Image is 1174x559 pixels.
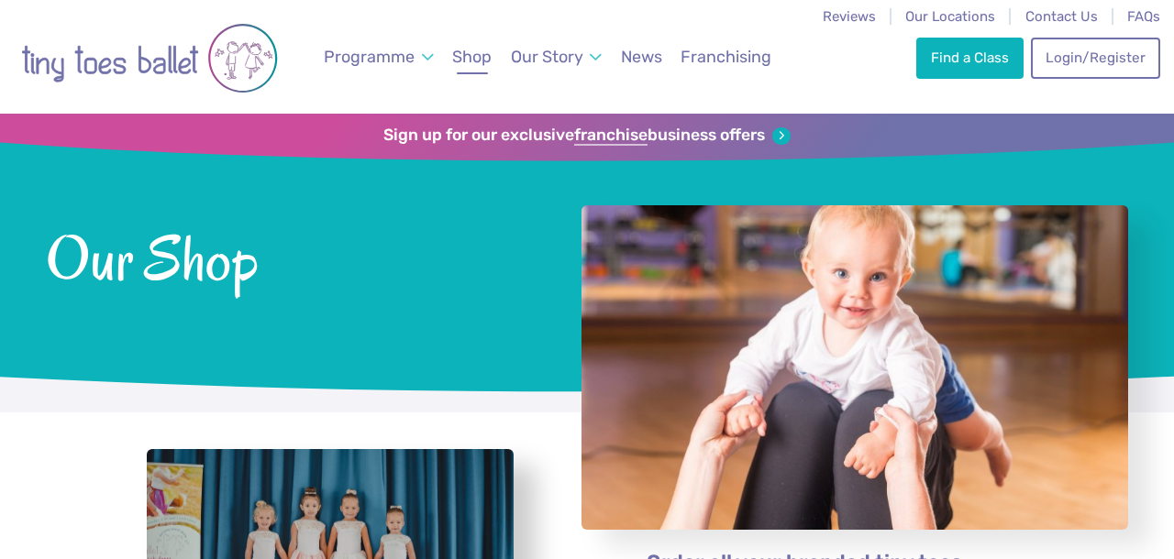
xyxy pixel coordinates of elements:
span: News [621,47,662,66]
a: Contact Us [1025,8,1098,25]
a: Find a Class [916,38,1023,78]
strong: franchise [574,126,648,146]
a: FAQs [1127,8,1160,25]
span: Our Story [511,47,583,66]
span: Shop [452,47,492,66]
a: Our Locations [905,8,995,25]
a: Franchising [672,37,780,78]
a: Our Story [503,37,611,78]
a: Sign up for our exclusivefranchisebusiness offers [383,126,790,146]
a: News [613,37,670,78]
span: Programme [324,47,415,66]
span: Our Shop [46,219,533,293]
a: Shop [444,37,500,78]
a: Login/Register [1031,38,1159,78]
img: tiny toes ballet [21,12,278,104]
a: Reviews [823,8,876,25]
span: Franchising [681,47,771,66]
a: Programme [316,37,442,78]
